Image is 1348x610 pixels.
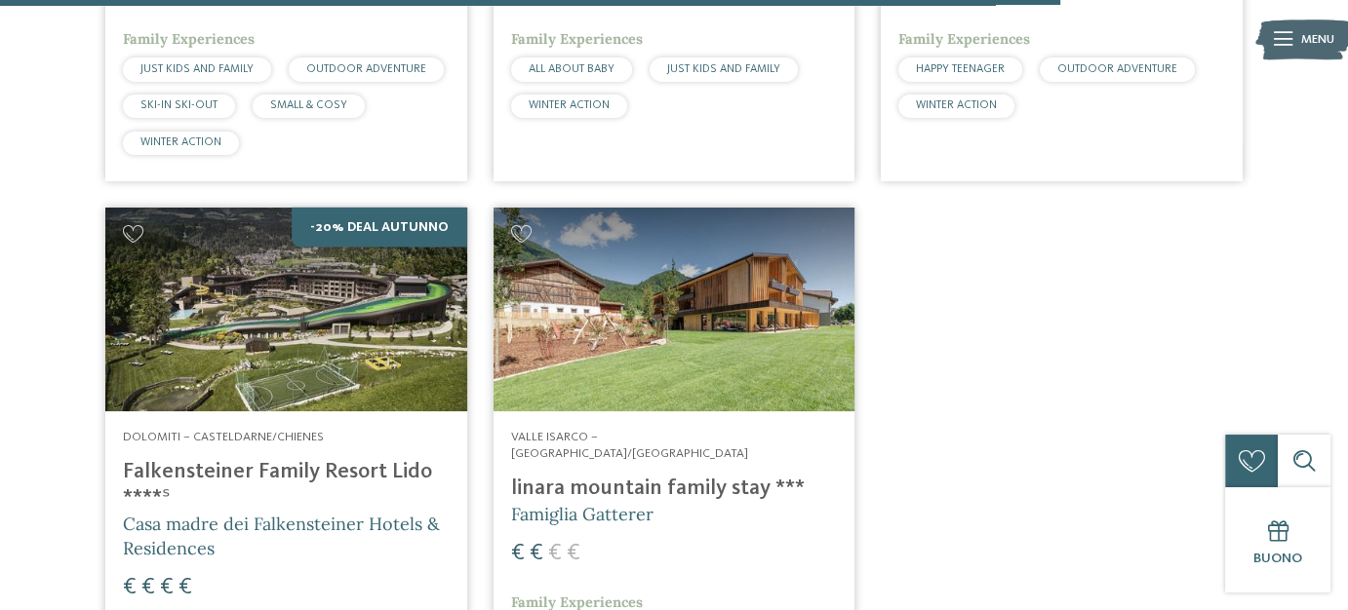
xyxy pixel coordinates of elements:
img: Cercate un hotel per famiglie? Qui troverete solo i migliori! [494,208,855,410]
h4: linara mountain family stay *** [511,476,838,502]
span: Dolomiti – Casteldarne/Chienes [123,431,324,443]
a: Buono [1225,487,1330,592]
span: ALL ABOUT BABY [529,63,615,75]
span: JUST KIDS AND FAMILY [140,63,254,75]
span: € [567,542,580,565]
span: Family Experiences [898,30,1030,48]
span: Valle Isarco – [GEOGRAPHIC_DATA]/[GEOGRAPHIC_DATA] [511,431,748,461]
span: € [141,576,155,599]
img: Cercate un hotel per famiglie? Qui troverete solo i migliori! [105,208,467,410]
span: € [178,576,192,599]
span: HAPPY TEENAGER [916,63,1005,75]
span: Famiglia Gatterer [511,503,654,525]
span: SMALL & COSY [270,99,347,111]
span: € [511,542,525,565]
span: JUST KIDS AND FAMILY [667,63,780,75]
span: Family Experiences [123,30,255,48]
span: Family Experiences [511,30,643,48]
span: OUTDOOR ADVENTURE [1057,63,1177,75]
span: Casa madre dei Falkensteiner Hotels & Residences [123,513,440,559]
h4: Falkensteiner Family Resort Lido ****ˢ [123,459,450,512]
span: € [548,542,562,565]
span: € [123,576,137,599]
span: € [530,542,543,565]
span: WINTER ACTION [916,99,997,111]
span: WINTER ACTION [529,99,610,111]
span: Buono [1253,552,1302,565]
span: OUTDOOR ADVENTURE [306,63,426,75]
span: WINTER ACTION [140,136,221,148]
span: SKI-IN SKI-OUT [140,99,218,111]
span: € [160,576,174,599]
